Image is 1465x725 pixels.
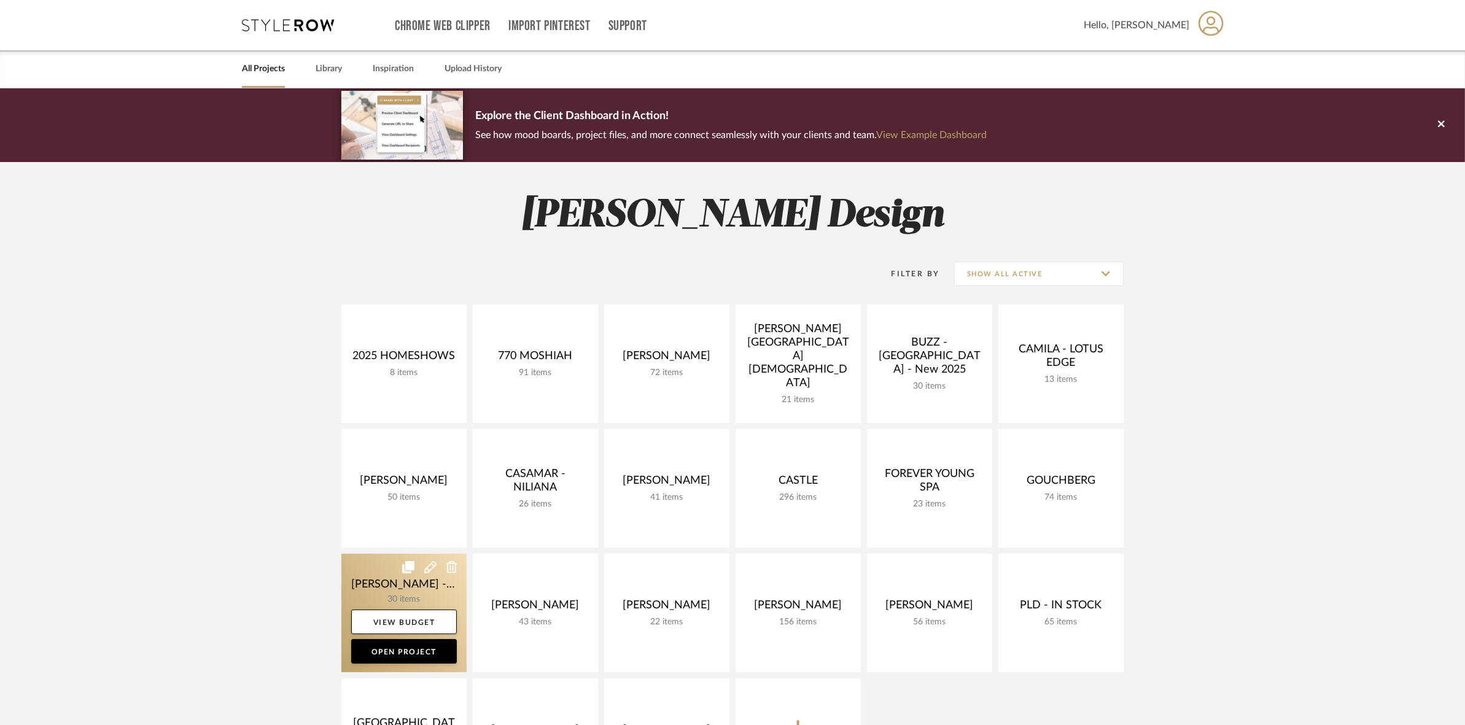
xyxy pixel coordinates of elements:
a: View Example Dashboard [876,130,987,140]
div: 43 items [483,617,588,627]
h2: [PERSON_NAME] Design [290,193,1175,239]
div: CASAMAR - NILIANA [483,467,588,499]
div: 8 items [351,368,457,378]
a: Import Pinterest [508,21,591,31]
div: 296 items [745,492,851,503]
div: GOUCHBERG [1008,474,1114,492]
div: 65 items [1008,617,1114,627]
div: Filter By [876,268,940,280]
div: [PERSON_NAME] [351,474,457,492]
div: 21 items [745,395,851,405]
div: 30 items [877,381,982,392]
p: Explore the Client Dashboard in Action! [475,107,987,126]
p: See how mood boards, project files, and more connect seamlessly with your clients and team. [475,126,987,144]
div: 2025 HOMESHOWS [351,349,457,368]
div: [PERSON_NAME] [877,599,982,617]
div: 41 items [614,492,720,503]
img: d5d033c5-7b12-40c2-a960-1ecee1989c38.png [341,91,463,159]
a: Chrome Web Clipper [395,21,491,31]
div: 50 items [351,492,457,503]
div: [PERSON_NAME] [614,349,720,368]
div: PLD - IN STOCK [1008,599,1114,617]
div: [PERSON_NAME] [614,474,720,492]
div: [PERSON_NAME][GEOGRAPHIC_DATA][DEMOGRAPHIC_DATA] [745,322,851,395]
div: 26 items [483,499,588,510]
div: CAMILA - LOTUS EDGE [1008,343,1114,374]
div: 13 items [1008,374,1114,385]
div: 22 items [614,617,720,627]
a: Support [608,21,647,31]
a: Library [316,61,342,77]
div: [PERSON_NAME] [745,599,851,617]
a: Inspiration [373,61,414,77]
div: FOREVER YOUNG SPA [877,467,982,499]
div: 91 items [483,368,588,378]
div: 74 items [1008,492,1114,503]
div: 23 items [877,499,982,510]
div: [PERSON_NAME] [483,599,588,617]
div: 56 items [877,617,982,627]
div: CASTLE [745,474,851,492]
div: 72 items [614,368,720,378]
a: Upload History [445,61,502,77]
div: 770 MOSHIAH [483,349,588,368]
div: BUZZ - [GEOGRAPHIC_DATA] - New 2025 [877,336,982,381]
div: 156 items [745,617,851,627]
div: [PERSON_NAME] [614,599,720,617]
a: All Projects [242,61,285,77]
a: Open Project [351,639,457,664]
a: View Budget [351,610,457,634]
span: Hello, [PERSON_NAME] [1084,18,1189,33]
